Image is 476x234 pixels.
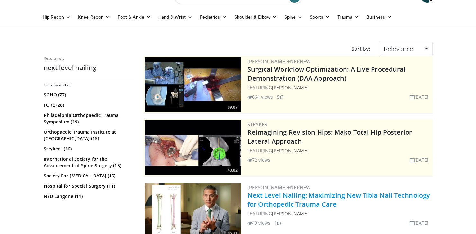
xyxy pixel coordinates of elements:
[247,220,271,226] li: 49 views
[272,85,308,91] a: [PERSON_NAME]
[281,11,306,23] a: Spine
[380,42,432,56] a: Relevance
[410,220,429,226] li: [DATE]
[247,210,431,217] div: FEATURING
[272,211,308,217] a: [PERSON_NAME]
[145,120,241,175] img: 6632ea9e-2a24-47c5-a9a2-6608124666dc.300x170_q85_crop-smart_upscale.jpg
[44,112,132,125] a: Philadelphia Orthopaedic Trauma Symposium (19)
[230,11,281,23] a: Shoulder & Elbow
[247,121,268,128] a: Stryker
[44,56,134,61] p: Results for:
[39,11,75,23] a: Hip Recon
[44,92,132,98] a: SOHO (77)
[306,11,334,23] a: Sports
[247,184,311,191] a: [PERSON_NAME]+Nephew
[44,64,134,72] h2: next level nailing
[44,183,132,189] a: Hospital for Special Surgery (11)
[247,94,273,100] li: 664 views
[346,42,375,56] div: Sort by:
[44,193,132,200] a: NYU Langone (11)
[226,167,239,173] span: 43:02
[44,129,132,142] a: Orthopaedic Trauma Institute at [GEOGRAPHIC_DATA] (16)
[145,120,241,175] a: 43:02
[277,94,283,100] li: 5
[74,11,114,23] a: Knee Recon
[247,128,412,146] a: Reimagining Revision Hips: Mako Total Hip Posterior Lateral Approach
[384,44,413,53] span: Relevance
[44,156,132,169] a: International Society for the Advancement of Spine Surgery (15)
[272,148,308,154] a: [PERSON_NAME]
[247,58,311,65] a: [PERSON_NAME]+Nephew
[145,57,241,112] a: 09:07
[247,84,431,91] div: FEATURING
[155,11,196,23] a: Hand & Wrist
[247,147,431,154] div: FEATURING
[44,83,134,88] h3: Filter by author:
[247,157,271,163] li: 72 views
[145,57,241,112] img: bcfc90b5-8c69-4b20-afee-af4c0acaf118.300x170_q85_crop-smart_upscale.jpg
[114,11,155,23] a: Foot & Ankle
[410,94,429,100] li: [DATE]
[247,65,406,83] a: Surgical Workflow Optimization: A Live Procedural Demonstration (DAA Approach)
[226,104,239,110] span: 09:07
[44,146,132,152] a: Stryker . (16)
[247,191,430,209] a: Next Level Nailing: Maximizing New Tibia Nail Technology for Orthopedic Trauma Care
[334,11,363,23] a: Trauma
[410,157,429,163] li: [DATE]
[274,220,281,226] li: 1
[44,173,132,179] a: Society For [MEDICAL_DATA] (15)
[196,11,230,23] a: Pediatrics
[44,102,132,108] a: FORE (28)
[363,11,395,23] a: Business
